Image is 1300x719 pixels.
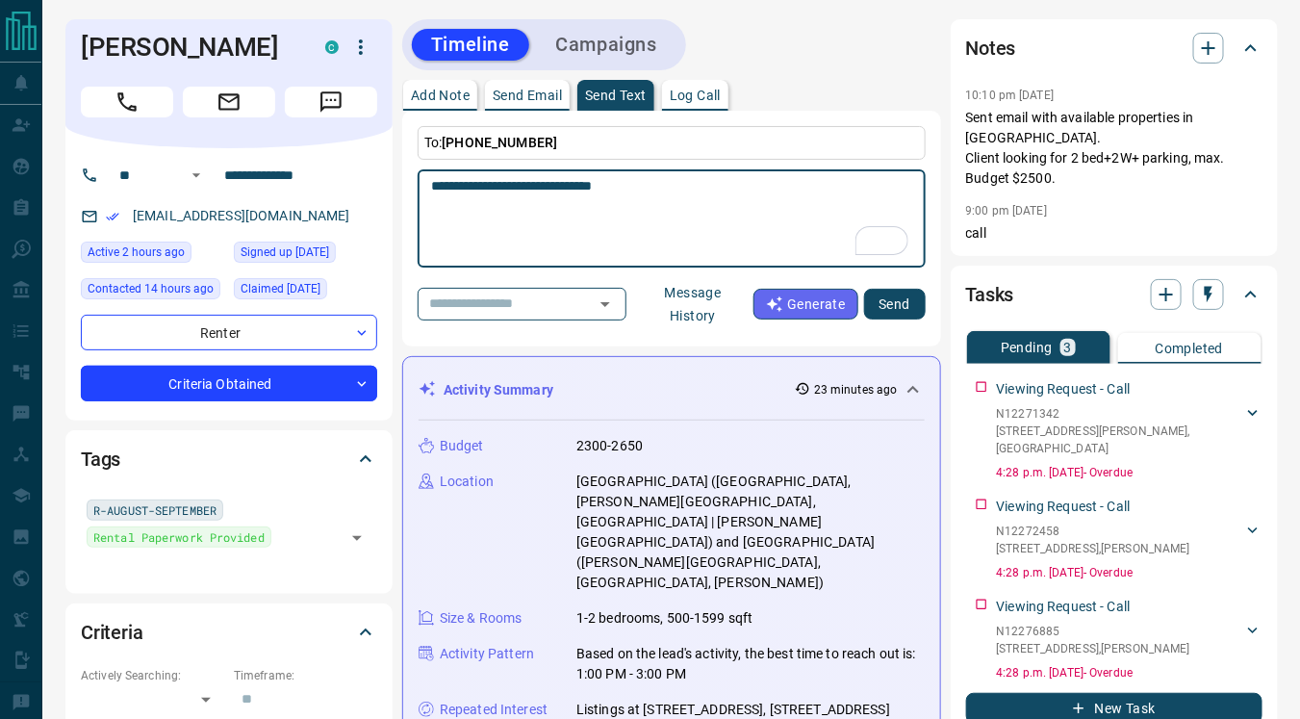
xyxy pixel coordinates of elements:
[997,619,1262,661] div: N12276885[STREET_ADDRESS],[PERSON_NAME]
[753,289,857,320] button: Generate
[576,608,753,629] p: 1-2 bedrooms, 500-1599 sqft
[418,126,926,160] p: To:
[183,87,275,117] span: Email
[411,89,470,102] p: Add Note
[325,40,339,54] div: condos.ca
[585,89,647,102] p: Send Text
[440,608,523,629] p: Size & Rooms
[234,667,377,684] p: Timeframe:
[966,25,1262,71] div: Notes
[81,278,224,305] div: Thu Aug 14 2025
[814,381,898,398] p: 23 minutes ago
[997,540,1190,557] p: [STREET_ADDRESS] , [PERSON_NAME]
[576,436,643,456] p: 2300-2650
[81,436,377,482] div: Tags
[966,204,1048,218] p: 9:00 pm [DATE]
[966,89,1055,102] p: 10:10 pm [DATE]
[864,289,926,320] button: Send
[997,423,1243,457] p: [STREET_ADDRESS][PERSON_NAME] , [GEOGRAPHIC_DATA]
[93,527,265,547] span: Rental Paperwork Provided
[81,444,120,475] h2: Tags
[1156,342,1224,355] p: Completed
[997,464,1262,481] p: 4:28 p.m. [DATE] - Overdue
[997,664,1262,681] p: 4:28 p.m. [DATE] - Overdue
[81,667,224,684] p: Actively Searching:
[997,564,1262,581] p: 4:28 p.m. [DATE] - Overdue
[1064,341,1072,354] p: 3
[133,208,350,223] a: [EMAIL_ADDRESS][DOMAIN_NAME]
[670,89,721,102] p: Log Call
[234,278,377,305] div: Mon Jun 16 2025
[185,164,208,187] button: Open
[997,497,1131,517] p: Viewing Request - Call
[440,472,494,492] p: Location
[234,242,377,269] div: Mon Jun 16 2025
[966,279,1014,310] h2: Tasks
[442,135,557,150] span: [PHONE_NUMBER]
[241,279,320,298] span: Claimed [DATE]
[493,89,562,102] p: Send Email
[997,405,1243,423] p: N12271342
[81,609,377,655] div: Criteria
[81,366,377,401] div: Criteria Obtained
[344,525,370,552] button: Open
[444,380,553,400] p: Activity Summary
[997,519,1262,561] div: N12272458[STREET_ADDRESS],[PERSON_NAME]
[93,501,217,520] span: R-AUGUST-SEPTEMBER
[88,243,185,262] span: Active 2 hours ago
[1001,341,1053,354] p: Pending
[997,597,1131,617] p: Viewing Request - Call
[997,379,1131,399] p: Viewing Request - Call
[966,223,1262,244] p: call
[419,372,925,408] div: Activity Summary23 minutes ago
[81,617,143,648] h2: Criteria
[632,277,753,331] button: Message History
[997,640,1190,657] p: [STREET_ADDRESS] , [PERSON_NAME]
[440,436,484,456] p: Budget
[997,523,1190,540] p: N12272458
[440,644,534,664] p: Activity Pattern
[81,242,224,269] div: Fri Aug 15 2025
[285,87,377,117] span: Message
[966,108,1262,189] p: Sent email with available properties in [GEOGRAPHIC_DATA]. Client looking for 2 bed+2W+ parking, ...
[966,271,1262,318] div: Tasks
[997,401,1262,461] div: N12271342[STREET_ADDRESS][PERSON_NAME],[GEOGRAPHIC_DATA]
[592,291,619,318] button: Open
[431,178,912,260] textarea: To enrich screen reader interactions, please activate Accessibility in Grammarly extension settings
[241,243,329,262] span: Signed up [DATE]
[997,623,1190,640] p: N12276885
[81,87,173,117] span: Call
[576,644,925,684] p: Based on the lead's activity, the best time to reach out is: 1:00 PM - 3:00 PM
[537,29,676,61] button: Campaigns
[106,210,119,223] svg: Email Verified
[576,472,925,593] p: [GEOGRAPHIC_DATA] ([GEOGRAPHIC_DATA], [PERSON_NAME][GEOGRAPHIC_DATA], [GEOGRAPHIC_DATA] | [PERSON...
[412,29,529,61] button: Timeline
[81,315,377,350] div: Renter
[81,32,296,63] h1: [PERSON_NAME]
[966,33,1016,64] h2: Notes
[88,279,214,298] span: Contacted 14 hours ago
